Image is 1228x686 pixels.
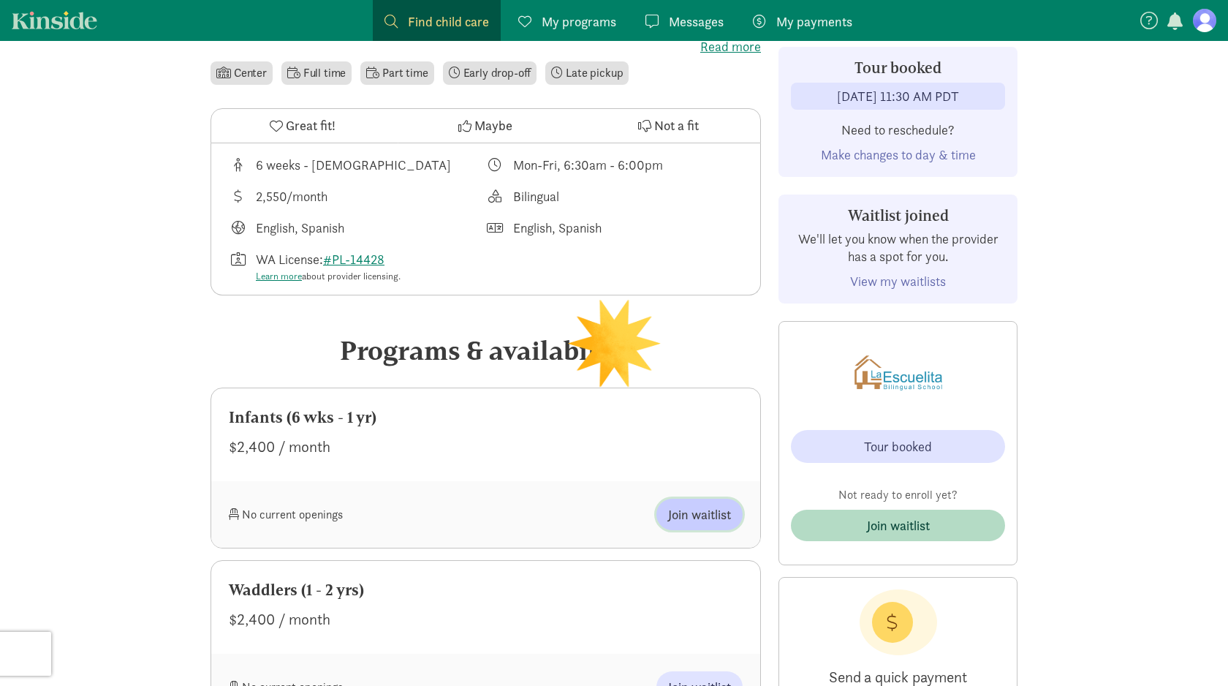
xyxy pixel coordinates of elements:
[443,61,537,85] li: Early drop-off
[211,38,761,56] label: Read more
[791,121,1005,139] p: Need to reschedule?
[854,333,942,412] img: Provider logo
[256,270,302,282] a: Learn more
[577,109,760,143] button: Not a fit
[360,61,433,85] li: Part time
[323,251,384,268] a: #PL-14428
[486,218,743,238] div: Languages spoken
[791,510,1005,541] button: Join waitlist
[656,499,743,530] button: Join waitlist
[229,249,486,284] div: License number
[513,186,559,206] div: Bilingual
[654,116,699,135] span: Not a fit
[850,273,946,290] a: View my waitlists
[281,61,352,85] li: Full time
[791,59,1005,77] h3: Tour booked
[513,155,663,175] div: Mon-Fri, 6:30am - 6:00pm
[211,61,273,85] li: Center
[256,218,344,238] div: English, Spanish
[542,12,616,31] span: My programs
[837,86,959,106] div: [DATE] 11:30 AM PDT
[867,516,930,535] div: Join waitlist
[256,269,401,284] div: about provider licensing.
[229,155,486,175] div: Age range for children that this provider cares for
[229,435,743,459] div: $2,400 / month
[776,12,852,31] span: My payments
[211,331,761,370] div: Programs & availability
[486,155,743,175] div: Class schedule
[791,486,1005,504] p: Not ready to enroll yet?
[545,61,629,85] li: Late pickup
[864,437,932,456] div: Tour booked
[229,608,743,631] div: $2,400 / month
[821,146,976,163] a: Make changes to day & time
[791,207,1005,225] h3: Waitlist joined
[474,116,512,135] span: Maybe
[791,230,1005,265] p: We'll let you know when the provider has a spot for you.
[229,218,486,238] div: Languages taught
[408,12,489,31] span: Find child care
[229,578,743,602] div: Waddlers (1 - 2 yrs)
[286,116,336,135] span: Great fit!
[394,109,577,143] button: Maybe
[211,109,394,143] button: Great fit!
[669,12,724,31] span: Messages
[513,218,602,238] div: English, Spanish
[229,406,743,429] div: Infants (6 wks - 1 yr)
[256,249,401,284] div: WA License:
[229,186,486,206] div: Average tuition for this program
[229,499,486,530] div: No current openings
[12,11,97,29] a: Kinside
[486,186,743,206] div: This provider's education philosophy
[256,186,327,206] div: 2,550/month
[256,155,451,175] div: 6 weeks - [DEMOGRAPHIC_DATA]
[668,505,731,524] span: Join waitlist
